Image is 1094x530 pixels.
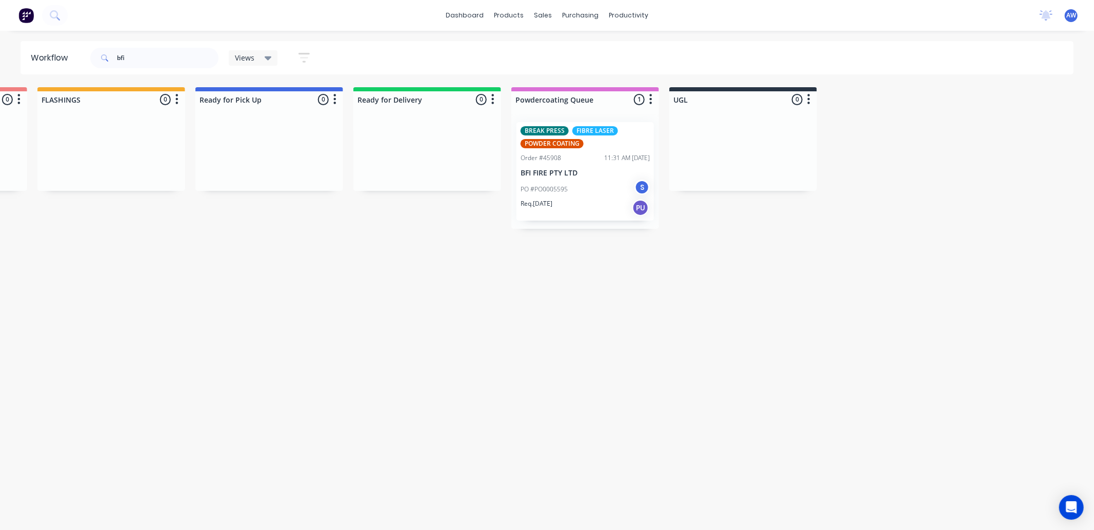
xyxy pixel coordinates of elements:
p: BFI FIRE PTY LTD [521,169,650,178]
div: purchasing [557,8,604,23]
div: S [634,180,650,195]
div: sales [529,8,557,23]
span: AW [1066,11,1076,20]
div: Order #45908 [521,153,561,163]
div: PU [632,200,649,216]
div: BREAK PRESS [521,126,569,135]
div: FIBRE LASER [572,126,618,135]
input: Search for orders... [117,48,218,68]
p: Req. [DATE] [521,199,552,208]
p: PO #PO0005595 [521,185,568,194]
div: products [489,8,529,23]
span: Views [235,52,254,63]
div: Workflow [31,52,73,64]
div: 11:31 AM [DATE] [604,153,650,163]
a: dashboard [441,8,489,23]
div: BREAK PRESSFIBRE LASERPOWDER COATINGOrder #4590811:31 AM [DATE]BFI FIRE PTY LTDPO #PO0005595SReq.... [516,122,654,221]
div: POWDER COATING [521,139,584,148]
img: Factory [18,8,34,23]
div: Open Intercom Messenger [1059,495,1084,520]
div: productivity [604,8,653,23]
